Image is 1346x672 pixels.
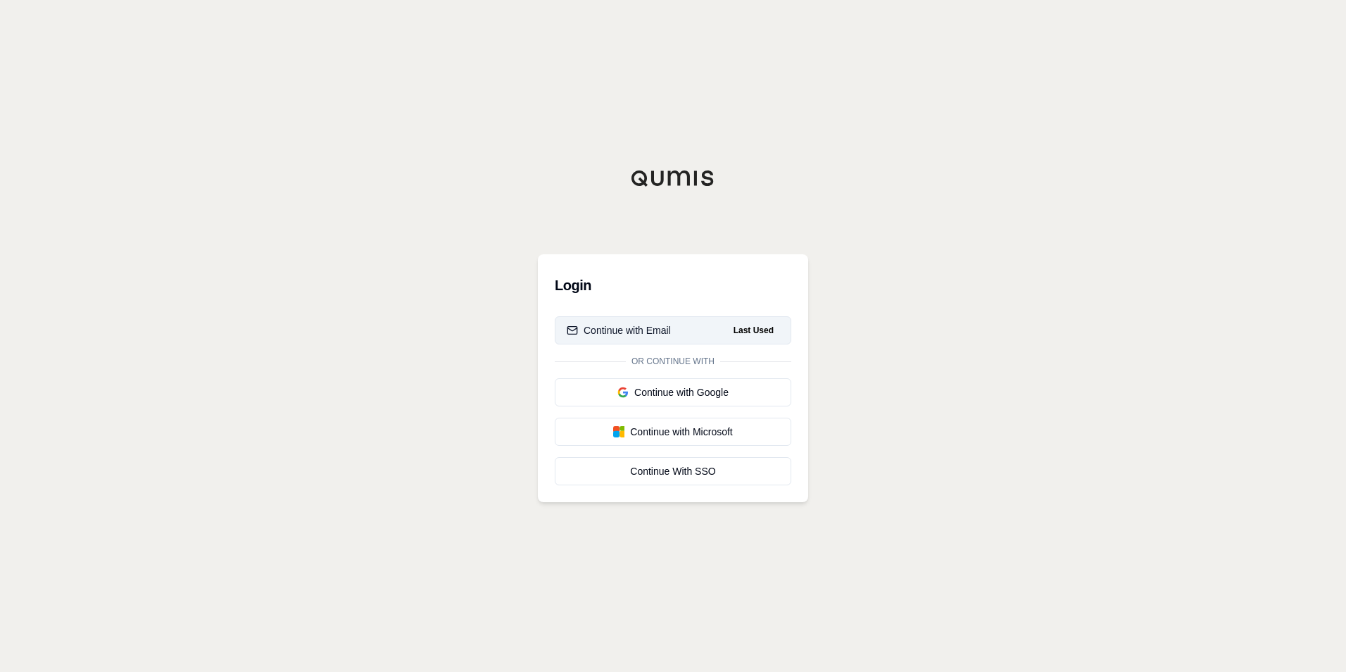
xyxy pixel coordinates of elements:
button: Continue with Google [555,378,791,406]
div: Continue with Microsoft [567,425,779,439]
div: Continue with Email [567,323,671,337]
span: Or continue with [626,356,720,367]
a: Continue With SSO [555,457,791,485]
button: Continue with EmailLast Used [555,316,791,344]
div: Continue with Google [567,385,779,399]
div: Continue With SSO [567,464,779,478]
img: Qumis [631,170,715,187]
button: Continue with Microsoft [555,418,791,446]
span: Last Used [728,322,779,339]
h3: Login [555,271,791,299]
